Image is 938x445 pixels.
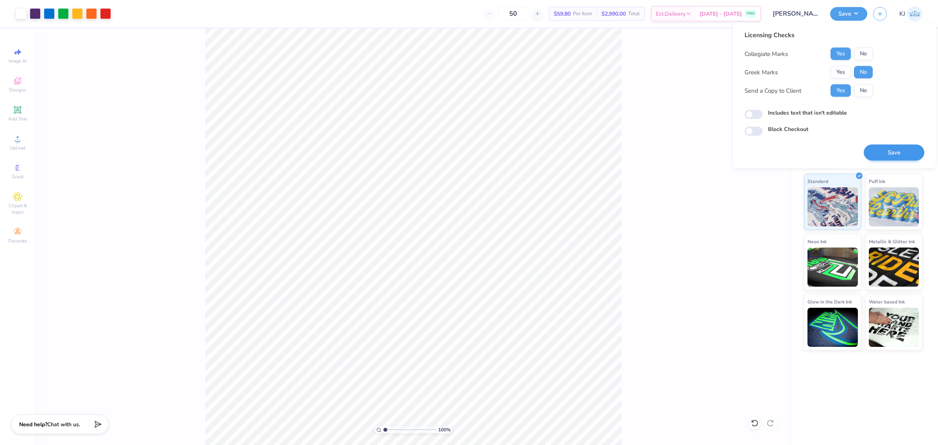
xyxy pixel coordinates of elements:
[899,9,905,18] span: KJ
[831,84,851,97] button: Yes
[47,421,80,428] span: Chat with us.
[831,48,851,60] button: Yes
[807,308,858,347] img: Glow in the Dark Ink
[4,203,31,215] span: Clipart & logos
[807,187,858,226] img: Standard
[700,10,742,18] span: [DATE] - [DATE]
[9,87,26,93] span: Designs
[854,48,873,60] button: No
[869,177,885,185] span: Puff Ink
[807,248,858,287] img: Neon Ink
[498,7,528,21] input: – –
[807,298,852,306] span: Glow in the Dark Ink
[864,145,924,161] button: Save
[12,174,24,180] span: Greek
[745,49,788,58] div: Collegiate Marks
[807,237,827,246] span: Neon Ink
[768,109,847,117] label: Includes text that isn't editable
[8,116,27,122] span: Add Text
[10,145,25,151] span: Upload
[768,125,808,133] label: Block Checkout
[9,58,27,64] span: Image AI
[869,308,919,347] img: Water based Ink
[854,84,873,97] button: No
[554,10,571,18] span: $59.80
[807,177,828,185] span: Standard
[830,7,867,21] button: Save
[19,421,47,428] strong: Need help?
[573,10,592,18] span: Per Item
[438,426,451,433] span: 100 %
[869,187,919,226] img: Puff Ink
[8,238,27,244] span: Decorate
[745,86,801,95] div: Send a Copy to Client
[767,6,824,22] input: Untitled Design
[899,6,922,22] a: KJ
[869,248,919,287] img: Metallic & Glitter Ink
[628,10,640,18] span: Total
[854,66,873,79] button: No
[601,10,626,18] span: $2,990.00
[656,10,686,18] span: Est. Delivery
[745,31,873,40] div: Licensing Checks
[869,237,915,246] span: Metallic & Glitter Ink
[869,298,905,306] span: Water based Ink
[745,68,778,77] div: Greek Marks
[831,66,851,79] button: Yes
[907,6,922,22] img: Kendra Jingco
[746,11,755,16] span: FREE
